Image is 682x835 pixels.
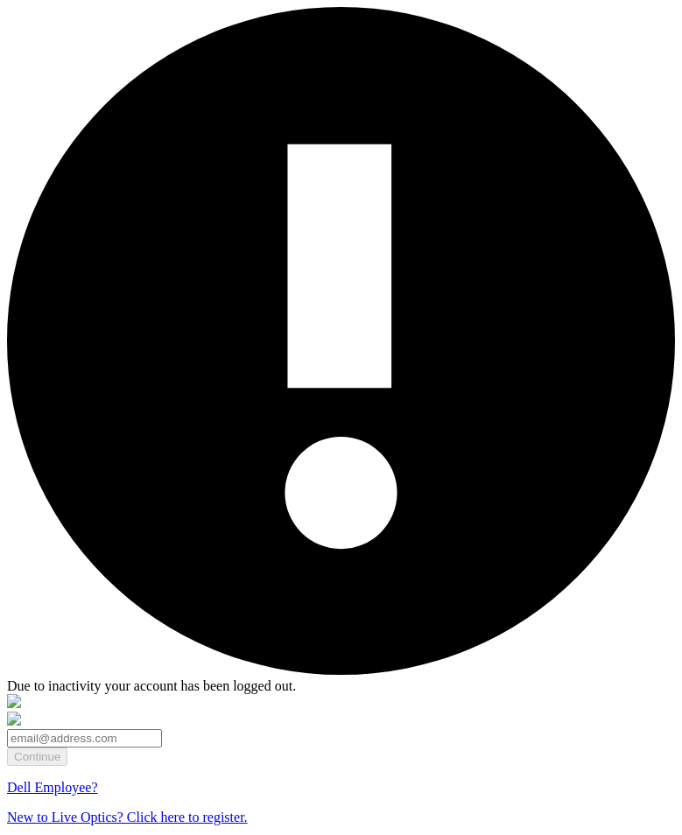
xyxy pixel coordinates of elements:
input: email@address.com [7,729,162,747]
img: liveoptics-word.svg [7,712,21,726]
img: liveoptics-logo.svg [7,694,21,708]
a: Dell Employee? [7,780,98,795]
a: New to Live Optics? Click here to register. [7,810,248,824]
div: Due to inactivity your account has been logged out. [7,678,675,694]
input: Continue [7,747,67,766]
